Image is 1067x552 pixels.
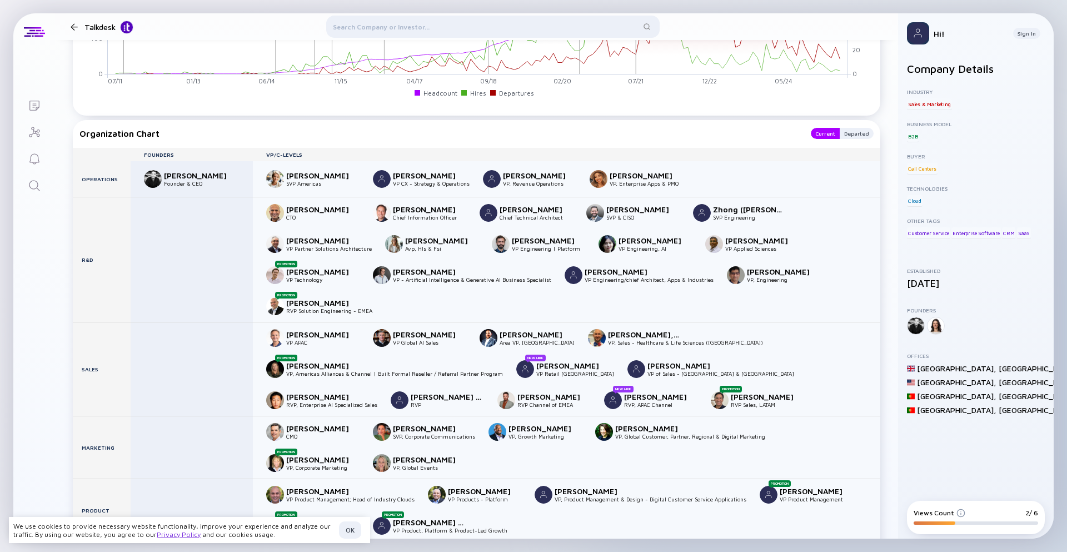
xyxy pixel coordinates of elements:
[393,214,466,221] div: Chief Information Officer
[713,214,786,221] div: SVP Engineering
[488,423,506,441] img: Kyle Sutton picture
[608,330,681,339] div: [PERSON_NAME], MHA
[393,205,466,214] div: [PERSON_NAME]
[286,486,360,496] div: [PERSON_NAME]
[606,214,680,221] div: SVP & CISO
[373,266,391,284] img: Pedro Andrade picture
[13,91,55,118] a: Lists
[727,266,745,284] img: Sridhar Gaddipati picture
[480,204,497,222] img: Suresh Bhandarkar picture
[411,401,484,408] div: RVP
[108,77,122,84] tspan: 07/11
[286,433,360,440] div: CMO
[554,77,571,84] tspan: 02/20
[258,77,275,84] tspan: 06/14
[503,171,576,180] div: [PERSON_NAME]
[725,236,799,245] div: [PERSON_NAME]
[286,171,360,180] div: [PERSON_NAME]
[500,339,575,346] div: Area VP, [GEOGRAPHIC_DATA]
[411,392,484,401] div: [PERSON_NAME] [PERSON_NAME]
[610,180,683,187] div: VP, Enterprise Apps & PMO
[775,77,792,84] tspan: 05/24
[286,496,415,503] div: VP Product Management; Head of Industry Clouds
[286,361,360,370] div: [PERSON_NAME]
[393,276,551,283] div: VP - Artificial Intelligence & Generative AI Business Specialist
[13,171,55,198] a: Search
[286,392,360,401] div: [PERSON_NAME]
[286,370,503,377] div: VP, Americas Alliances & Channel | Built Formal Reseller / Referral Partner Program
[448,496,521,503] div: VP Products - Platform
[907,88,1045,95] div: Industry
[497,391,515,409] img: Niall M. picture
[286,236,360,245] div: [PERSON_NAME]
[405,236,478,245] div: [PERSON_NAME]
[1002,227,1015,238] div: CRM
[373,204,391,222] img: Jeff Haslem picture
[393,424,466,433] div: [PERSON_NAME]
[565,266,582,284] img: Stanley Wang picture
[266,391,284,409] img: Patrick Yoon picture
[492,235,510,253] img: Filipe Lima picture
[382,511,404,518] div: Promotion
[275,511,297,518] div: Promotion
[525,355,546,361] div: New Hire
[780,486,853,496] div: [PERSON_NAME]
[164,180,237,187] div: Founder & CEO
[286,464,360,471] div: VP, Corporate Marketing
[286,307,372,314] div: RVP Solution Engineering - EMEA
[286,455,360,464] div: [PERSON_NAME]
[73,322,131,416] div: Sales
[711,391,729,409] img: Felipe de Albuquerque picture
[286,401,377,408] div: RVP, Enterprise AI Specialized Sales
[508,433,582,440] div: VP, Growth Marketing
[286,424,360,433] div: [PERSON_NAME]
[393,339,466,346] div: VP Global AI Sales
[907,185,1045,192] div: Technologies
[907,277,1045,289] div: [DATE]
[393,433,475,440] div: SVP, Corporate Communications
[720,386,742,392] div: Promotion
[448,486,521,496] div: [PERSON_NAME]
[619,236,692,245] div: [PERSON_NAME]
[144,170,162,188] img: Tiago Paiva picture
[286,330,360,339] div: [PERSON_NAME]
[917,391,996,401] div: [GEOGRAPHIC_DATA] ,
[917,377,996,387] div: [GEOGRAPHIC_DATA] ,
[586,204,604,222] img: Mike Gibson picture
[286,267,360,276] div: [PERSON_NAME]
[373,517,391,535] img: Rui Melo Biscaia picture
[907,163,938,174] div: Call Centers
[628,77,644,84] tspan: 07/21
[852,46,860,53] tspan: 20
[760,486,777,504] img: Richard Lawrence picture
[339,521,361,539] button: OK
[286,276,360,283] div: VP Technology
[811,128,840,139] button: Current
[1025,509,1038,517] div: 2/ 6
[98,69,103,77] tspan: 0
[731,392,804,401] div: [PERSON_NAME]
[266,423,284,441] img: Neville Letzerich picture
[852,69,857,77] tspan: 0
[536,370,614,377] div: VP Retail [GEOGRAPHIC_DATA]
[907,217,1045,224] div: Other Tags
[731,401,804,408] div: RVP Sales, LATAM
[907,267,1045,274] div: Established
[907,98,952,110] div: Sales & Marketing
[266,486,284,504] img: Rohit Madhavarapu picture
[907,365,915,372] img: United Kingdom Flag
[335,77,347,84] tspan: 11/15
[907,352,1045,359] div: Offices
[615,433,765,440] div: VP, Global Customer, Partner, Regional & Digital Marketing
[907,131,919,142] div: B2B
[917,364,996,373] div: [GEOGRAPHIC_DATA] ,
[275,355,297,361] div: Promotion
[373,170,391,188] img: Erik Axton picture
[914,509,965,517] div: Views Count
[647,370,794,377] div: VP of Sales - [GEOGRAPHIC_DATA] & [GEOGRAPHIC_DATA]
[610,171,683,180] div: [PERSON_NAME]
[702,77,717,84] tspan: 12/22
[266,360,284,378] img: Kimberly Glennon picture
